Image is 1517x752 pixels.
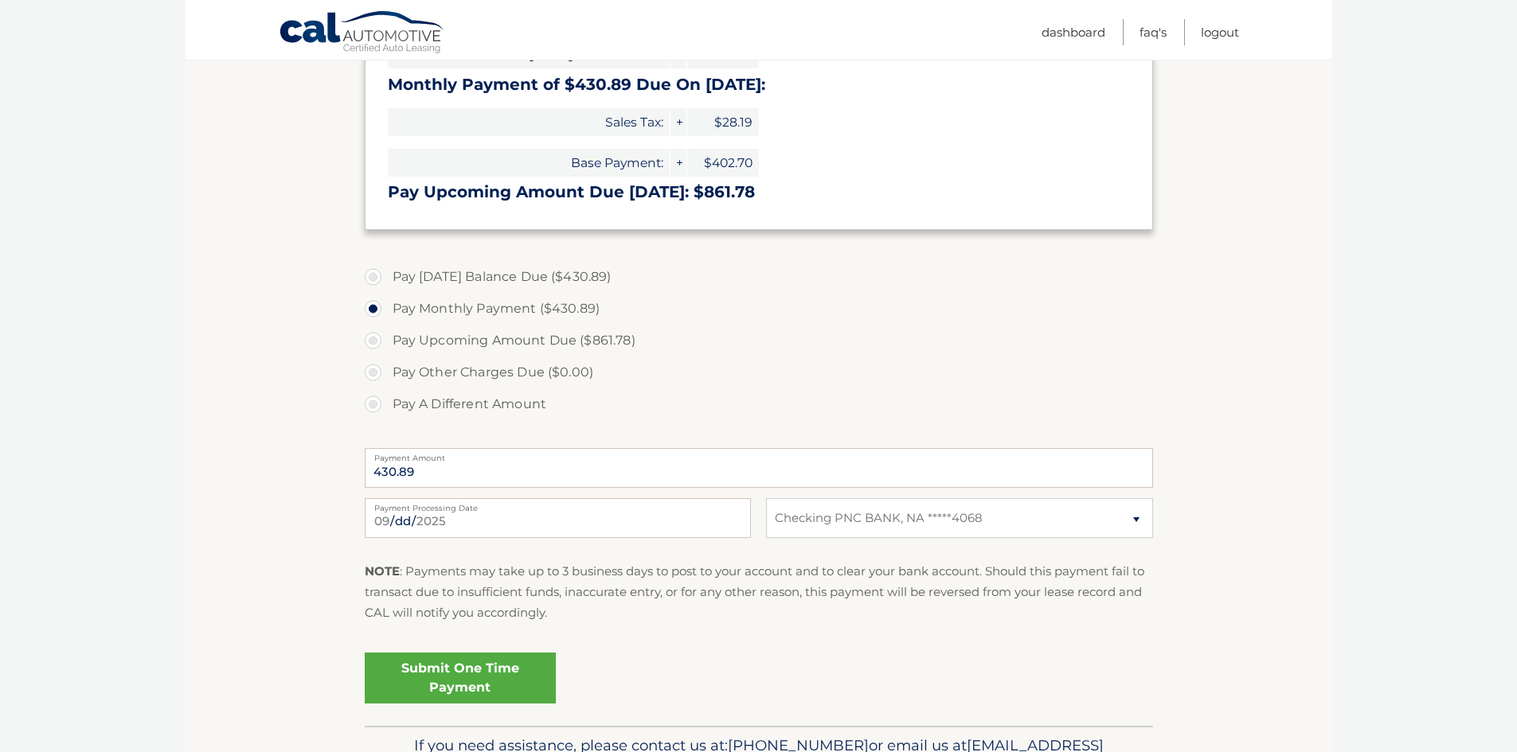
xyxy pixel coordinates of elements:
h3: Pay Upcoming Amount Due [DATE]: $861.78 [388,182,1130,202]
a: FAQ's [1140,19,1167,45]
input: Payment Date [365,498,751,538]
span: $28.19 [687,108,759,136]
label: Pay Other Charges Due ($0.00) [365,357,1153,388]
span: $402.70 [687,149,759,177]
a: Submit One Time Payment [365,653,556,703]
a: Cal Automotive [279,10,446,56]
span: Base Payment: [388,149,670,177]
label: Payment Processing Date [365,498,751,511]
label: Pay Upcoming Amount Due ($861.78) [365,325,1153,357]
label: Pay [DATE] Balance Due ($430.89) [365,261,1153,293]
a: Logout [1201,19,1239,45]
span: + [671,108,686,136]
p: : Payments may take up to 3 business days to post to your account and to clear your bank account.... [365,561,1153,624]
span: + [671,149,686,177]
h3: Monthly Payment of $430.89 Due On [DATE]: [388,75,1130,95]
label: Pay A Different Amount [365,388,1153,420]
label: Payment Amount [365,448,1153,461]
input: Payment Amount [365,448,1153,488]
label: Pay Monthly Payment ($430.89) [365,293,1153,325]
span: Sales Tax: [388,108,670,136]
strong: NOTE [365,563,400,579]
a: Dashboard [1042,19,1105,45]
